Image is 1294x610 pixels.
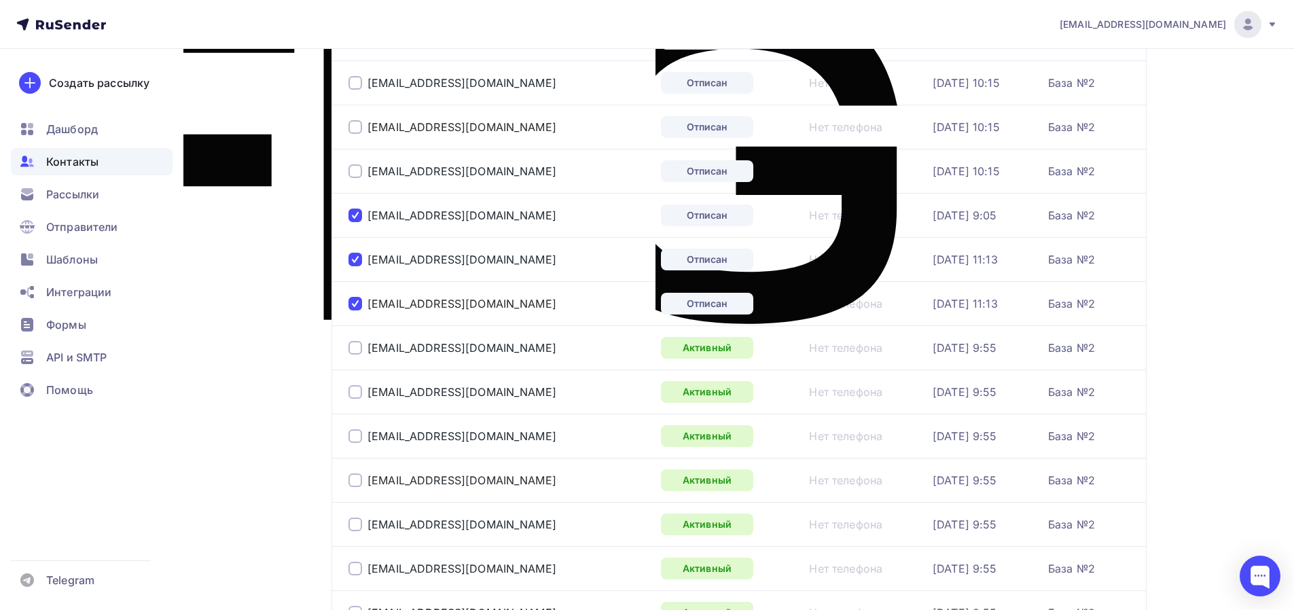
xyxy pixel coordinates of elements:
a: База №2 [1048,76,1095,90]
a: [EMAIL_ADDRESS][DOMAIN_NAME] [367,253,556,266]
a: Отписан [661,204,753,226]
a: [EMAIL_ADDRESS][DOMAIN_NAME] [367,120,556,134]
a: Активный [661,381,753,403]
a: Дашборд [11,115,173,143]
a: [EMAIL_ADDRESS][DOMAIN_NAME] [367,518,556,531]
a: База №2 [1048,297,1095,310]
div: [DATE] 9:55 [933,341,997,355]
a: Активный [661,469,753,491]
a: [EMAIL_ADDRESS][DOMAIN_NAME] [367,164,556,178]
a: [DATE] 9:55 [933,385,997,399]
a: База №2 [1048,562,1095,575]
a: Отписан [661,160,753,182]
a: Отправители [11,213,173,240]
a: Шаблоны [11,246,173,273]
a: Отписан [661,249,753,270]
a: [EMAIL_ADDRESS][DOMAIN_NAME] [367,473,556,487]
a: База №2 [1048,429,1095,443]
a: База №2 [1048,518,1095,531]
div: [EMAIL_ADDRESS][DOMAIN_NAME] [367,385,556,399]
a: База №2 [1048,341,1095,355]
span: Рассылки [46,186,99,202]
a: Активный [661,425,753,447]
a: [DATE] 11:13 [933,253,998,266]
a: [EMAIL_ADDRESS][DOMAIN_NAME] [367,297,556,310]
a: [EMAIL_ADDRESS][DOMAIN_NAME] [367,76,556,90]
a: База №2 [1048,209,1095,222]
div: Активный [661,514,753,535]
a: Отписан [661,116,753,138]
span: Помощь [46,382,93,398]
span: Дашборд [46,121,98,137]
a: Отписан [661,72,753,94]
a: [DATE] 9:55 [933,562,997,575]
a: База №2 [1048,385,1095,399]
a: [DATE] 11:13 [933,297,998,310]
span: [EMAIL_ADDRESS][DOMAIN_NAME] [1060,18,1226,31]
div: [EMAIL_ADDRESS][DOMAIN_NAME] [367,341,556,355]
div: [DATE] 10:15 [933,76,1000,90]
a: База №2 [1048,120,1095,134]
a: [DATE] 9:55 [933,473,997,487]
div: [EMAIL_ADDRESS][DOMAIN_NAME] [367,562,556,575]
a: Рассылки [11,181,173,208]
a: База №2 [1048,164,1095,178]
a: Активный [661,558,753,579]
a: [DATE] 9:05 [933,209,997,222]
span: Отправители [46,219,118,235]
a: [DATE] 10:15 [933,164,1000,178]
a: [DATE] 10:15 [933,120,1000,134]
a: [EMAIL_ADDRESS][DOMAIN_NAME] [367,209,556,222]
span: Формы [46,317,86,333]
a: Формы [11,311,173,338]
a: База №2 [1048,253,1095,266]
span: Telegram [46,572,94,588]
span: Контакты [46,154,98,170]
div: Создать рассылку [49,75,149,91]
a: Контакты [11,148,173,175]
span: Шаблоны [46,251,98,268]
a: Активный [661,337,753,359]
a: [DATE] 9:55 [933,518,997,531]
a: [EMAIL_ADDRESS][DOMAIN_NAME] [367,429,556,443]
span: Интеграции [46,284,111,300]
a: [DATE] 9:55 [933,429,997,443]
a: База №2 [1048,473,1095,487]
a: Отписан [661,293,753,315]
